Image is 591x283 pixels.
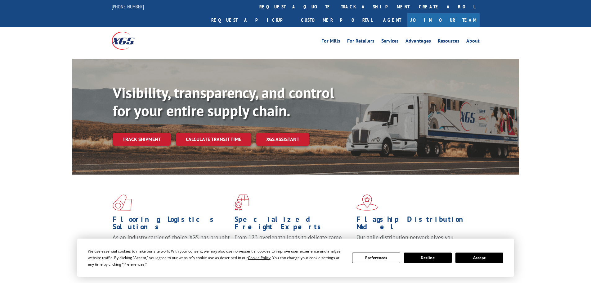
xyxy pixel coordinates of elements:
[347,39,374,45] a: For Retailers
[356,234,471,248] span: Our agile distribution network gives you nationwide inventory management on demand.
[404,253,452,263] button: Decline
[235,216,352,234] h1: Specialized Freight Experts
[123,262,145,267] span: Preferences
[352,253,400,263] button: Preferences
[356,216,474,234] h1: Flagship Distribution Model
[381,39,399,45] a: Services
[256,133,309,146] a: XGS ASSISTANT
[296,13,377,27] a: Customer Portal
[113,234,230,256] span: As an industry carrier of choice, XGS has brought innovation and dedication to flooring logistics...
[113,194,132,211] img: xgs-icon-total-supply-chain-intelligence-red
[207,13,296,27] a: Request a pickup
[356,194,378,211] img: xgs-icon-flagship-distribution-model-red
[438,39,459,45] a: Resources
[113,216,230,234] h1: Flooring Logistics Solutions
[77,239,514,277] div: Cookie Consent Prompt
[455,253,503,263] button: Accept
[407,13,480,27] a: Join Our Team
[235,234,352,261] p: From 123 overlength loads to delicate cargo, our experienced staff knows the best way to move you...
[113,133,171,146] a: Track shipment
[88,248,345,267] div: We use essential cookies to make our site work. With your consent, we may also use non-essential ...
[112,3,144,10] a: [PHONE_NUMBER]
[248,255,271,260] span: Cookie Policy
[321,39,340,45] a: For Mills
[176,133,251,146] a: Calculate transit time
[377,13,407,27] a: Agent
[235,194,249,211] img: xgs-icon-focused-on-flooring-red
[466,39,480,45] a: About
[405,39,431,45] a: Advantages
[113,83,334,120] b: Visibility, transparency, and control for your entire supply chain.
